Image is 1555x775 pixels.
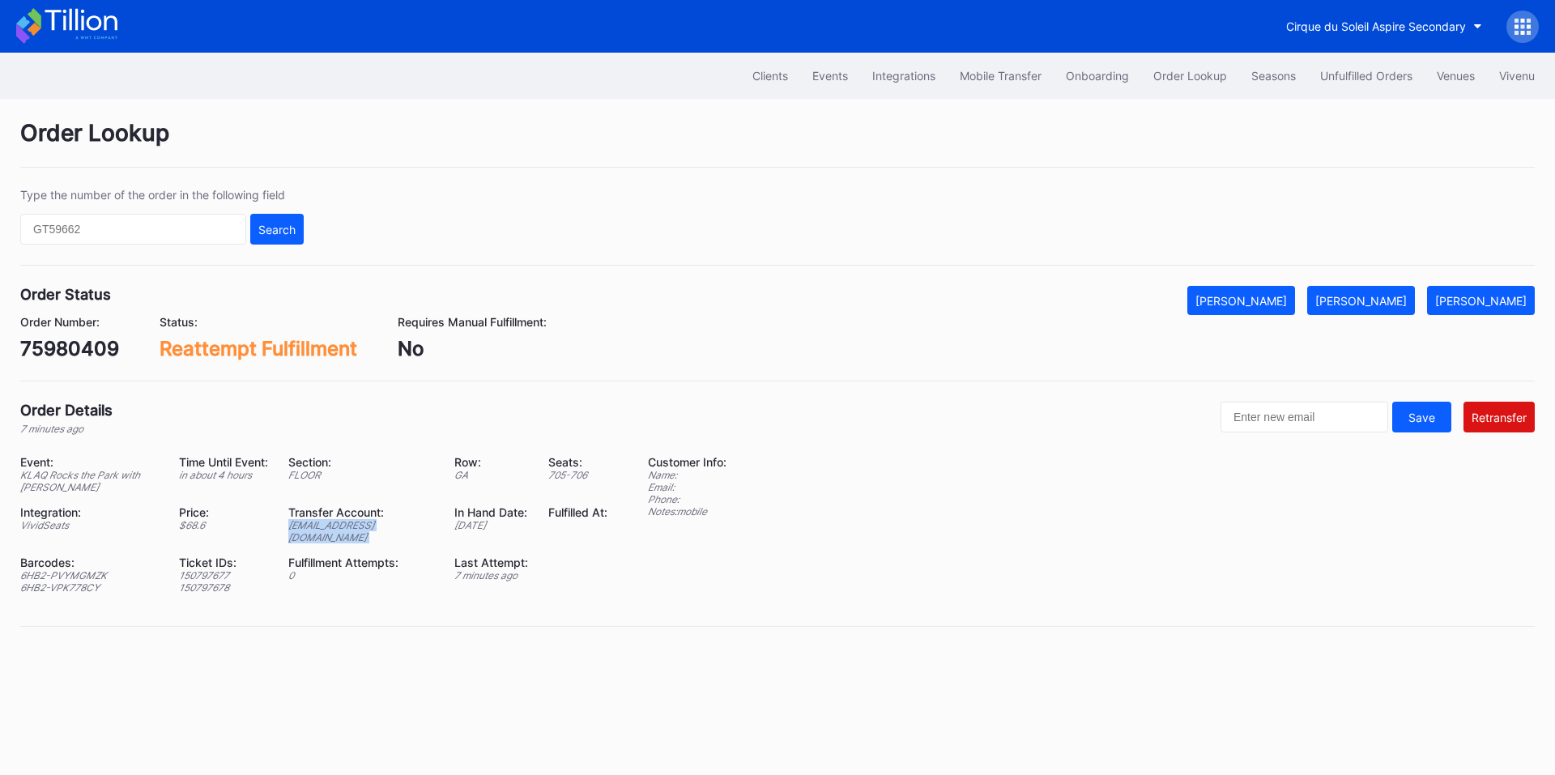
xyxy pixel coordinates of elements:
button: Vivenu [1487,61,1547,91]
div: Retransfer [1472,411,1527,424]
div: Section: [288,455,434,469]
div: Save [1408,411,1435,424]
div: Order Details [20,402,113,419]
div: Reattempt Fulfillment [160,337,357,360]
div: Fulfilled At: [548,505,607,519]
div: Integrations [872,69,935,83]
button: [PERSON_NAME] [1307,286,1415,315]
button: Unfulfilled Orders [1308,61,1425,91]
div: Last Attempt: [454,556,528,569]
div: Customer Info: [648,455,726,469]
div: Order Status [20,286,111,303]
div: Price: [179,505,268,519]
div: KLAQ Rocks the Park with [PERSON_NAME] [20,469,159,493]
div: In Hand Date: [454,505,528,519]
div: $ 68.6 [179,519,268,531]
button: Cirque du Soleil Aspire Secondary [1274,11,1494,41]
div: 6HB2-PVYMGMZK [20,569,159,581]
div: [DATE] [454,519,528,531]
div: Time Until Event: [179,455,268,469]
div: Type the number of the order in the following field [20,188,304,202]
div: Search [258,223,296,236]
div: Mobile Transfer [960,69,1042,83]
button: Save [1392,402,1451,432]
button: Clients [740,61,800,91]
div: Name: [648,469,726,481]
div: Seats: [548,455,607,469]
div: Event: [20,455,159,469]
div: Barcodes: [20,556,159,569]
div: 6HB2-VPK778CY [20,581,159,594]
button: Order Lookup [1141,61,1239,91]
button: Mobile Transfer [948,61,1054,91]
div: Fulfillment Attempts: [288,556,434,569]
div: [EMAIL_ADDRESS][DOMAIN_NAME] [288,519,434,543]
button: Search [250,214,304,245]
div: [PERSON_NAME] [1315,294,1407,308]
div: Ticket IDs: [179,556,268,569]
div: Row: [454,455,528,469]
div: FLOOR [288,469,434,481]
div: Order Lookup [20,119,1535,168]
div: 705 - 706 [548,469,607,481]
div: [PERSON_NAME] [1435,294,1527,308]
div: 0 [288,569,434,581]
div: Requires Manual Fulfillment: [398,315,547,329]
div: Events [812,69,848,83]
div: Clients [752,69,788,83]
button: Events [800,61,860,91]
div: Venues [1437,69,1475,83]
div: in about 4 hours [179,469,268,481]
div: 7 minutes ago [20,423,113,435]
button: Retransfer [1463,402,1535,432]
div: Email: [648,481,726,493]
button: Venues [1425,61,1487,91]
div: Order Number: [20,315,119,329]
div: Integration: [20,505,159,519]
div: Unfulfilled Orders [1320,69,1412,83]
button: [PERSON_NAME] [1427,286,1535,315]
div: 150797678 [179,581,268,594]
div: Transfer Account: [288,505,434,519]
div: VividSeats [20,519,159,531]
button: Onboarding [1054,61,1141,91]
div: Status: [160,315,357,329]
div: Cirque du Soleil Aspire Secondary [1286,19,1466,33]
input: Enter new email [1221,402,1388,432]
div: 75980409 [20,337,119,360]
button: Seasons [1239,61,1308,91]
div: Vivenu [1499,69,1535,83]
input: GT59662 [20,214,246,245]
div: Notes: mobile [648,505,726,517]
div: Order Lookup [1153,69,1227,83]
button: [PERSON_NAME] [1187,286,1295,315]
div: GA [454,469,528,481]
div: No [398,337,547,360]
div: 7 minutes ago [454,569,528,581]
div: Phone: [648,493,726,505]
div: Onboarding [1066,69,1129,83]
button: Integrations [860,61,948,91]
div: [PERSON_NAME] [1195,294,1287,308]
div: 150797677 [179,569,268,581]
div: Seasons [1251,69,1296,83]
